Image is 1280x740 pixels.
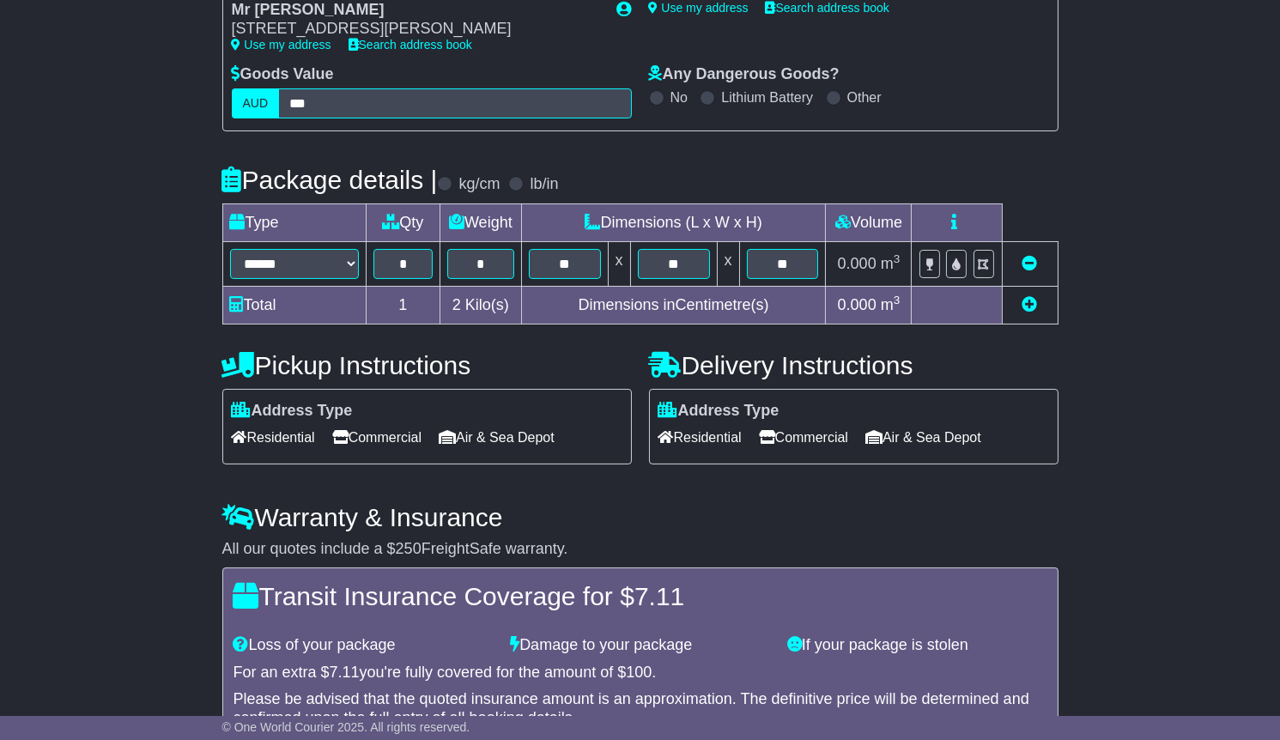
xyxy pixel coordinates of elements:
sup: 3 [894,252,901,265]
td: Weight [440,203,521,241]
span: Residential [232,424,315,451]
td: x [717,241,739,286]
span: 2 [452,296,461,313]
span: 250 [396,540,422,557]
h4: Transit Insurance Coverage for $ [234,582,1047,610]
div: If your package is stolen [779,636,1056,655]
label: kg/cm [458,175,500,194]
td: x [608,241,630,286]
td: Total [222,286,366,324]
span: m [881,255,901,272]
td: Type [222,203,366,241]
span: Commercial [332,424,422,451]
h4: Warranty & Insurance [222,503,1059,531]
sup: 3 [894,294,901,306]
div: Mr [PERSON_NAME] [232,1,600,20]
a: Use my address [649,1,749,15]
td: Kilo(s) [440,286,521,324]
span: 7.11 [330,664,360,681]
td: Qty [366,203,440,241]
h4: Pickup Instructions [222,351,632,379]
a: Search address book [766,1,889,15]
span: 0.000 [838,296,877,313]
span: 7.11 [634,582,684,610]
span: 100 [626,664,652,681]
label: Other [847,89,882,106]
span: m [881,296,901,313]
span: Commercial [759,424,848,451]
div: Loss of your package [225,636,502,655]
td: 1 [366,286,440,324]
a: Remove this item [1022,255,1038,272]
h4: Package details | [222,166,438,194]
div: All our quotes include a $ FreightSafe warranty. [222,540,1059,559]
a: Search address book [349,38,472,52]
label: No [670,89,688,106]
label: Address Type [658,402,780,421]
span: Air & Sea Depot [865,424,981,451]
a: Add new item [1022,296,1038,313]
label: Address Type [232,402,353,421]
span: © One World Courier 2025. All rights reserved. [222,720,470,734]
label: Lithium Battery [721,89,813,106]
td: Volume [826,203,912,241]
div: For an extra $ you're fully covered for the amount of $ . [234,664,1047,682]
div: [STREET_ADDRESS][PERSON_NAME] [232,20,600,39]
div: Please be advised that the quoted insurance amount is an approximation. The definitive price will... [234,690,1047,727]
label: lb/in [530,175,558,194]
td: Dimensions (L x W x H) [521,203,826,241]
label: AUD [232,88,280,118]
h4: Delivery Instructions [649,351,1059,379]
td: Dimensions in Centimetre(s) [521,286,826,324]
span: Air & Sea Depot [439,424,555,451]
a: Use my address [232,38,331,52]
div: Damage to your package [501,636,779,655]
span: 0.000 [838,255,877,272]
label: Any Dangerous Goods? [649,65,840,84]
span: Residential [658,424,742,451]
label: Goods Value [232,65,334,84]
